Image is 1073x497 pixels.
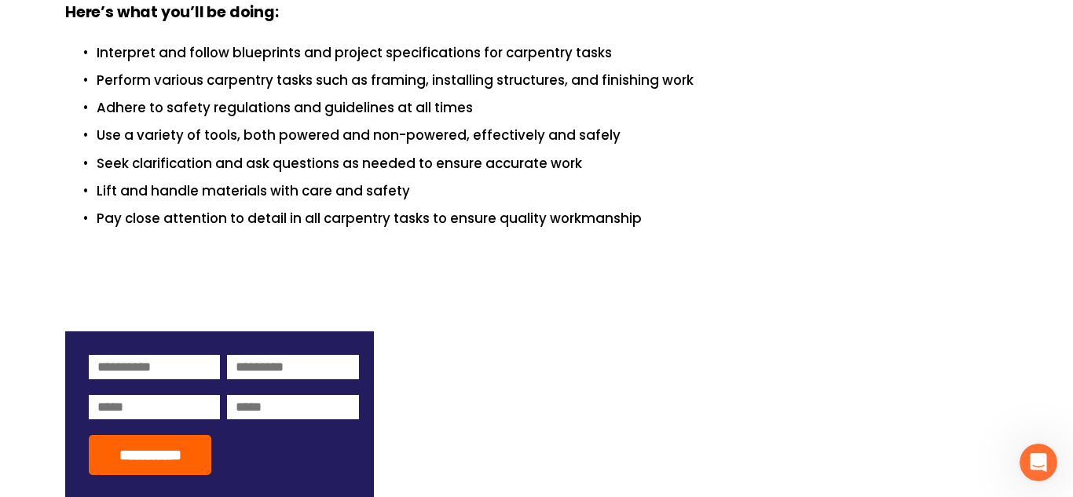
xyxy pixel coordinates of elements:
p: Seek clarification and ask questions as needed to ensure accurate work [97,153,1008,174]
p: Use a variety of tools, both powered and non-powered, effectively and safely [97,125,1008,146]
strong: Here’s what you’ll be doing: [65,2,279,23]
p: Interpret and follow blueprints and project specifications for carpentry tasks [97,42,1008,64]
iframe: Intercom live chat [1020,444,1057,481]
p: Pay close attention to detail in all carpentry tasks to ensure quality workmanship [97,208,1008,229]
p: Lift and handle materials with care and safety [97,181,1008,202]
p: Adhere to safety regulations and guidelines at all times [97,97,1008,119]
p: Perform various carpentry tasks such as framing, installing structures, and finishing work [97,70,1008,91]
